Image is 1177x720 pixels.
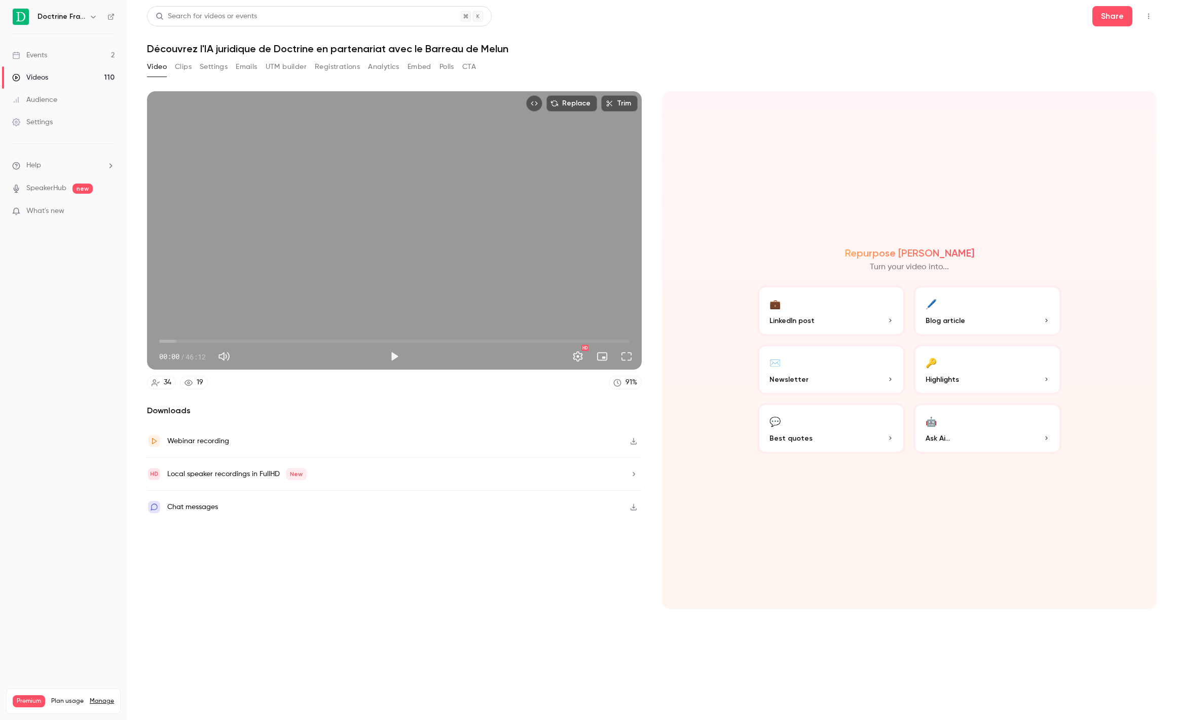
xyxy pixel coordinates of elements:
button: Embed video [526,95,542,112]
button: Mute [214,346,234,367]
div: Events [12,50,47,60]
span: LinkedIn post [769,315,815,326]
button: Replace [546,95,597,112]
button: Top Bar Actions [1141,8,1157,24]
div: 91 % [626,377,637,388]
div: Local speaker recordings in FullHD [167,468,307,480]
span: / [180,351,185,362]
h2: Repurpose [PERSON_NAME] [845,247,974,259]
button: Clips [175,59,192,75]
div: 00:00 [159,351,206,362]
p: Turn your video into... [870,261,949,273]
span: new [72,184,93,194]
button: 🖊️Blog article [913,285,1061,336]
button: 🤖Ask Ai... [913,403,1061,454]
button: CTA [462,59,476,75]
button: UTM builder [266,59,307,75]
span: Help [26,160,41,171]
span: Premium [13,695,45,707]
div: 🖊️ [926,296,937,311]
a: SpeakerHub [26,183,66,194]
div: Webinar recording [167,435,229,447]
button: Play [384,346,404,367]
button: Analytics [368,59,399,75]
div: 💼 [769,296,781,311]
div: 🔑 [926,354,937,370]
div: 💬 [769,413,781,429]
div: 19 [197,377,203,388]
div: Search for videos or events [156,11,257,22]
button: ✉️Newsletter [757,344,905,395]
li: help-dropdown-opener [12,160,115,171]
img: Doctrine France [13,9,29,25]
div: Settings [12,117,53,127]
a: 91% [609,376,642,389]
iframe: Noticeable Trigger [102,207,115,216]
a: Manage [90,697,114,705]
div: Chat messages [167,501,218,513]
button: 💼LinkedIn post [757,285,905,336]
a: 19 [180,376,208,389]
div: 34 [164,377,171,388]
span: Newsletter [769,374,808,385]
span: New [286,468,307,480]
button: Turn on miniplayer [592,346,612,367]
h6: Doctrine France [38,12,85,22]
span: Ask Ai... [926,433,950,444]
div: 🤖 [926,413,937,429]
button: Embed [408,59,431,75]
span: 00:00 [159,351,179,362]
a: 34 [147,376,176,389]
button: 💬Best quotes [757,403,905,454]
button: Polls [439,59,454,75]
button: 🔑Highlights [913,344,1061,395]
button: Trim [601,95,638,112]
span: 46:12 [186,351,206,362]
button: Settings [568,346,588,367]
span: Blog article [926,315,965,326]
div: ✉️ [769,354,781,370]
button: Video [147,59,167,75]
button: Registrations [315,59,360,75]
button: Emails [236,59,257,75]
div: HD [581,345,588,351]
button: Share [1092,6,1132,26]
h1: Découvrez l'IA juridique de Doctrine en partenariat avec le Barreau de Melun [147,43,1157,55]
div: Audience [12,95,57,105]
span: Plan usage [51,697,84,705]
span: Highlights [926,374,959,385]
button: Settings [200,59,228,75]
div: Videos [12,73,48,83]
span: What's new [26,206,64,217]
button: Full screen [616,346,637,367]
span: Best quotes [769,433,813,444]
h2: Downloads [147,405,642,417]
